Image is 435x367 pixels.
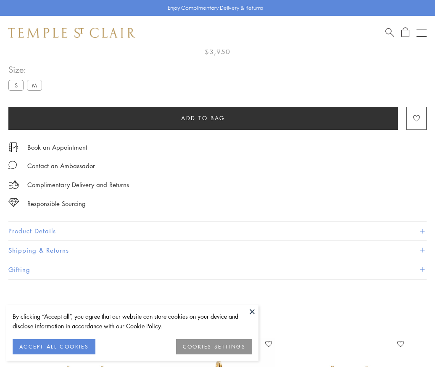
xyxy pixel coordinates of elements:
a: Open Shopping Bag [401,27,409,38]
span: $3,950 [205,46,230,57]
span: Add to bag [181,114,225,123]
button: Open navigation [417,28,427,38]
label: M [27,80,42,90]
p: Complimentary Delivery and Returns [27,180,129,190]
button: Product Details [8,222,427,240]
label: S [8,80,24,90]
button: COOKIES SETTINGS [176,339,252,354]
a: Search [385,27,394,38]
a: Book an Appointment [27,143,87,152]
img: icon_delivery.svg [8,180,19,190]
span: Size: [8,63,45,77]
img: icon_appointment.svg [8,143,18,152]
div: By clicking “Accept all”, you agree that our website can store cookies on your device and disclos... [13,312,252,331]
button: Gifting [8,260,427,279]
div: Contact an Ambassador [27,161,95,171]
img: Temple St. Clair [8,28,135,38]
button: ACCEPT ALL COOKIES [13,339,95,354]
div: Responsible Sourcing [27,198,86,209]
p: Enjoy Complimentary Delivery & Returns [168,4,263,12]
button: Add to bag [8,107,398,130]
img: MessageIcon-01_2.svg [8,161,17,169]
button: Shipping & Returns [8,241,427,260]
img: icon_sourcing.svg [8,198,19,207]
